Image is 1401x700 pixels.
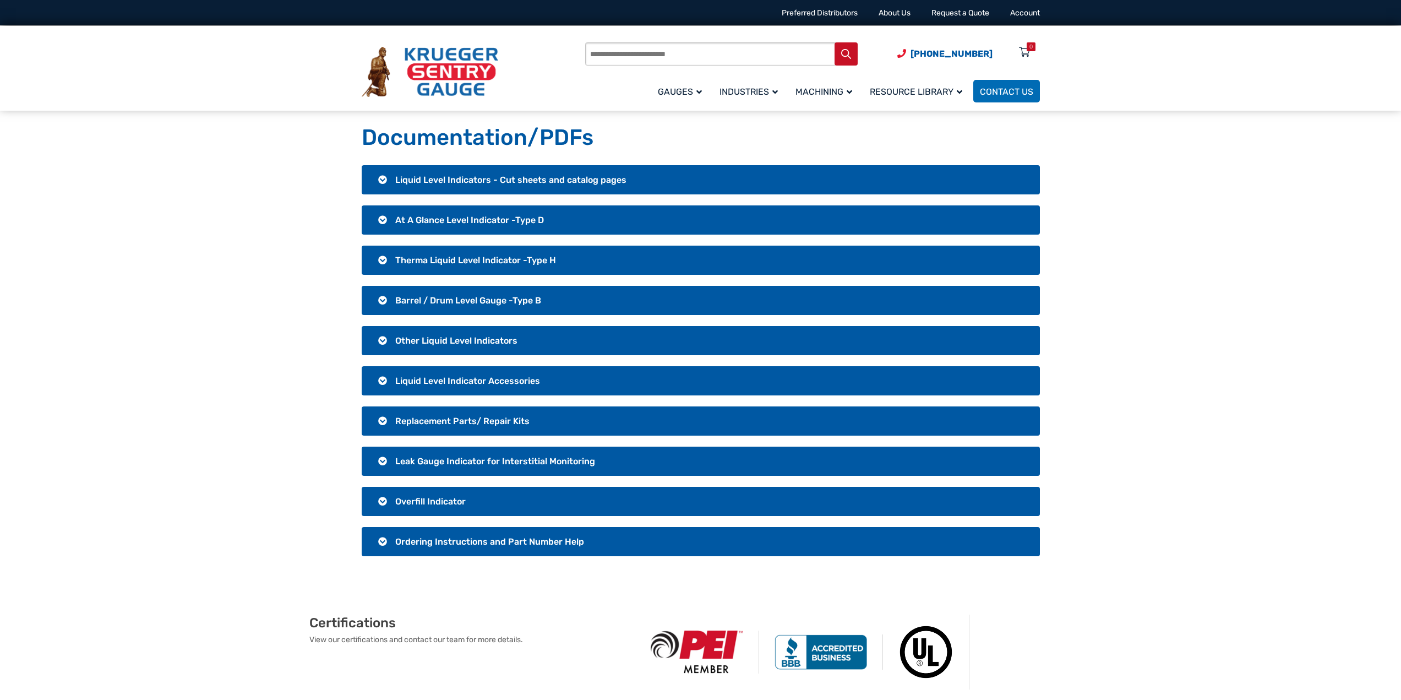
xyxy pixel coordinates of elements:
span: Liquid Level Indicator Accessories [395,376,540,386]
span: Liquid Level Indicators - Cut sheets and catalog pages [395,175,626,185]
img: BBB [759,634,883,670]
a: Phone Number (920) 434-8860 [897,47,993,61]
h1: Documentation/PDFs [362,124,1040,151]
a: Preferred Distributors [782,8,858,18]
h2: Certifications [309,615,635,631]
img: Underwriters Laboratories [883,615,969,690]
span: Contact Us [980,86,1033,97]
span: Gauges [658,86,702,97]
a: Machining [789,78,863,104]
a: Resource Library [863,78,973,104]
span: Other Liquid Level Indicators [395,335,517,346]
span: Machining [795,86,852,97]
div: 0 [1029,42,1033,51]
span: Ordering Instructions and Part Number Help [395,536,584,547]
span: At A Glance Level Indicator -Type D [395,215,544,225]
span: [PHONE_NUMBER] [911,48,993,59]
a: About Us [879,8,911,18]
span: Resource Library [870,86,962,97]
a: Gauges [651,78,713,104]
p: View our certifications and contact our team for more details. [309,634,635,645]
span: Overfill Indicator [395,496,466,507]
span: Industries [719,86,778,97]
span: Barrel / Drum Level Gauge -Type B [395,295,541,306]
a: Contact Us [973,80,1040,102]
a: Request a Quote [931,8,989,18]
a: Industries [713,78,789,104]
span: Replacement Parts/ Repair Kits [395,416,530,426]
span: Therma Liquid Level Indicator -Type H [395,255,556,265]
span: Leak Gauge Indicator for Interstitial Monitoring [395,456,595,466]
a: Account [1010,8,1040,18]
img: Krueger Sentry Gauge [362,47,498,97]
img: PEI Member [635,631,759,673]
